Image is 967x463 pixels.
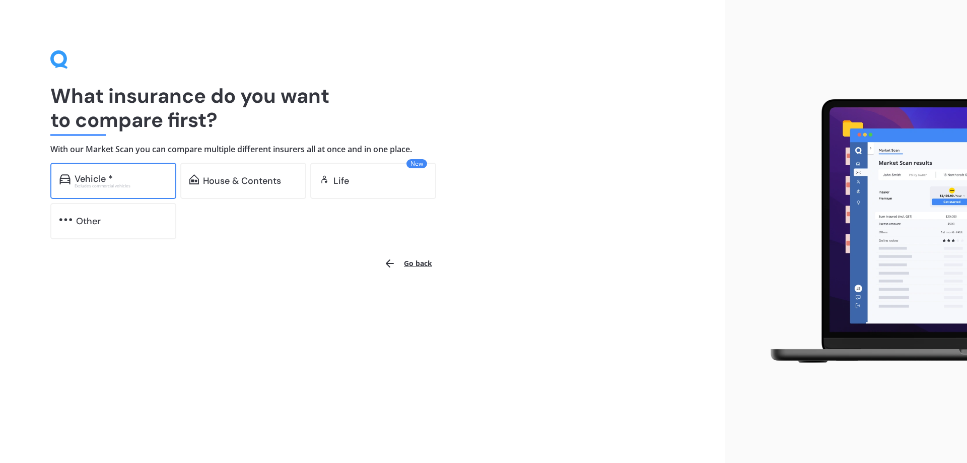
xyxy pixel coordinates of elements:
[319,174,329,184] img: life.f720d6a2d7cdcd3ad642.svg
[75,174,113,184] div: Vehicle *
[756,93,967,370] img: laptop.webp
[76,216,101,226] div: Other
[50,144,675,155] h4: With our Market Scan you can compare multiple different insurers all at once and in one place.
[189,174,199,184] img: home-and-contents.b802091223b8502ef2dd.svg
[75,184,167,188] div: Excludes commercial vehicles
[333,176,349,186] div: Life
[50,84,675,132] h1: What insurance do you want to compare first?
[59,174,71,184] img: car.f15378c7a67c060ca3f3.svg
[203,176,281,186] div: House & Contents
[406,159,427,168] span: New
[378,251,438,276] button: Go back
[59,215,72,225] img: other.81dba5aafe580aa69f38.svg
